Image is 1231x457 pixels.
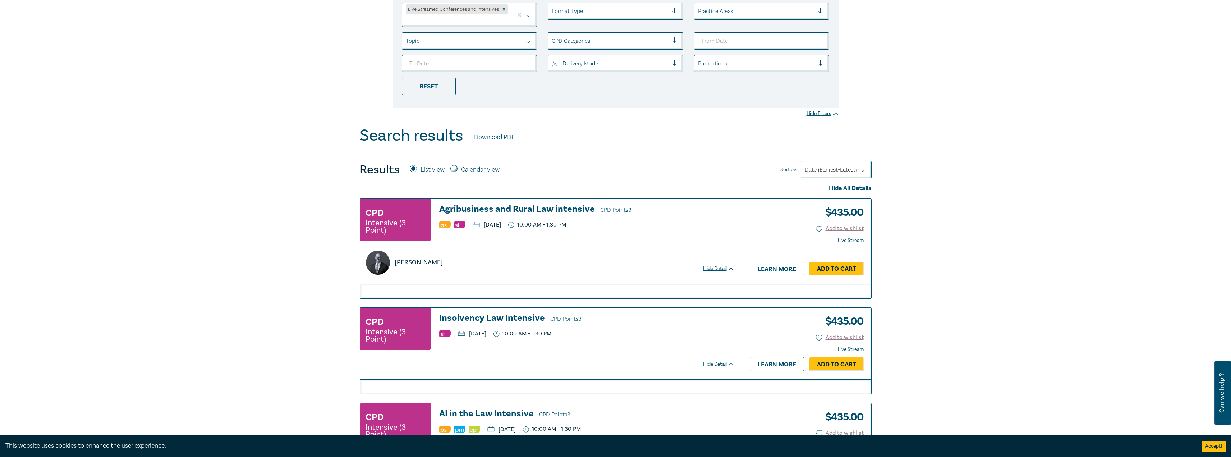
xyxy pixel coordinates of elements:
[439,221,451,228] img: Professional Skills
[439,409,735,420] h3: AI in the Law Intensive
[838,237,864,244] strong: Live Stream
[366,328,425,343] small: Intensive (3 Point)
[750,262,804,275] a: Learn more
[406,37,407,45] input: select
[402,55,537,72] input: To Date
[838,346,864,353] strong: Live Stream
[816,429,864,437] button: Add to wishlist
[508,221,566,228] p: 10:00 AM - 1:30 PM
[703,265,743,272] div: Hide Detail
[474,133,515,142] a: Download PDF
[807,110,839,117] div: Hide Filters
[360,184,872,193] div: Hide All Details
[454,221,465,228] img: Substantive Law
[816,224,864,233] button: Add to wishlist
[439,313,735,324] a: Insolvency Law Intensive CPD Points3
[360,126,463,145] h1: Search results
[500,4,508,14] div: Remove Live Streamed Conferences and Intensives
[552,7,553,15] input: select
[366,411,383,424] h3: CPD
[366,424,425,438] small: Intensive (3 Point)
[366,315,383,328] h3: CPD
[820,204,864,221] h3: $ 435.00
[402,78,456,95] div: Reset
[523,426,581,433] p: 10:00 AM - 1:30 PM
[421,165,445,174] label: List view
[694,32,830,50] input: From Date
[439,409,735,420] a: AI in the Law Intensive CPD Points3
[366,219,425,234] small: Intensive (3 Point)
[458,331,486,337] p: [DATE]
[698,60,699,68] input: select
[600,206,631,214] span: CPD Points 3
[552,60,553,68] input: select
[439,204,735,215] a: Agribusiness and Rural Law intensive CPD Points3
[750,357,804,371] a: Learn more
[439,426,451,433] img: Professional Skills
[809,357,864,371] a: Add to Cart
[360,163,400,177] h4: Results
[539,411,570,418] span: CPD Points 3
[1202,441,1226,452] button: Accept cookies
[366,251,390,275] img: https://s3.ap-southeast-2.amazonaws.com/leo-cussen-store-production-content/Contacts/Stefan%20Man...
[439,313,735,324] h3: Insolvency Law Intensive
[805,166,806,174] input: Sort by
[487,426,516,432] p: [DATE]
[820,409,864,425] h3: $ 435.00
[698,7,699,15] input: select
[439,330,451,337] img: Substantive Law
[493,330,552,337] p: 10:00 AM - 1:30 PM
[454,426,465,433] img: Practice Management & Business Skills
[406,4,500,14] div: Live Streamed Conferences and Intensives
[550,315,582,323] span: CPD Points 3
[395,258,443,267] p: [PERSON_NAME]
[809,262,864,275] a: Add to Cart
[820,313,864,330] h3: $ 435.00
[5,441,1191,451] div: This website uses cookies to enhance the user experience.
[439,204,735,215] h3: Agribusiness and Rural Law intensive
[473,222,501,228] p: [DATE]
[461,165,500,174] label: Calendar view
[469,426,480,433] img: Ethics & Professional Responsibility
[1218,366,1225,420] span: Can we help ?
[816,333,864,342] button: Add to wishlist
[780,166,797,174] span: Sort by:
[366,206,383,219] h3: CPD
[703,361,743,368] div: Hide Detail
[552,37,553,45] input: select
[406,17,407,24] input: select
